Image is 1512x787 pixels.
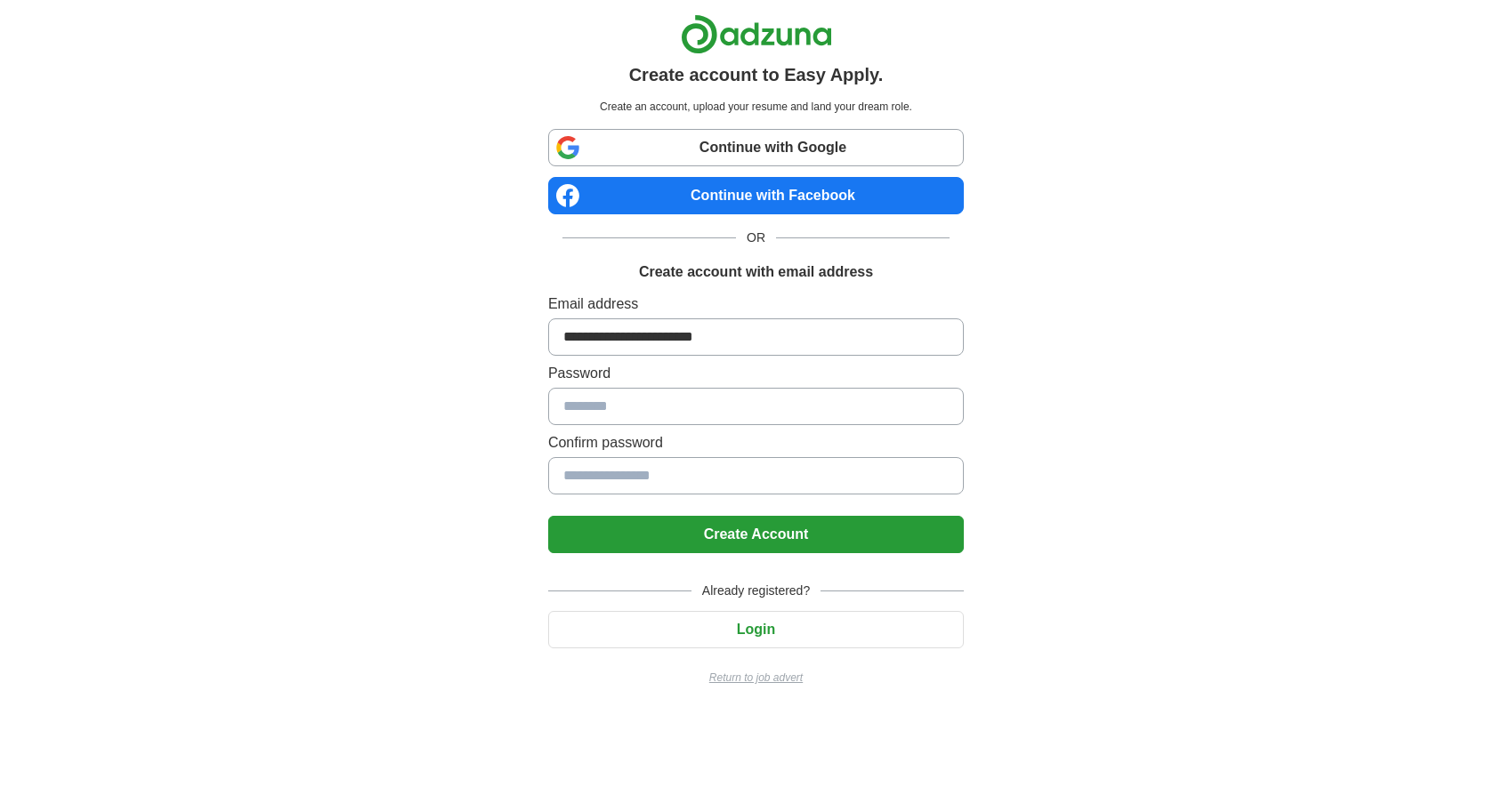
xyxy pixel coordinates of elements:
label: Confirm password [548,432,964,454]
label: Password [548,363,964,384]
button: Login [548,611,964,648]
a: Login [548,622,964,637]
img: Adzuna logo [681,14,832,54]
span: Already registered? [691,582,821,600]
a: Continue with Google [548,129,964,166]
a: Continue with Facebook [548,177,964,214]
button: Create Account [548,516,964,553]
span: OR [736,229,776,247]
h1: Create account with email address [639,261,873,283]
p: Create an account, upload your resume and land your dream role. [552,99,960,115]
label: Email address [548,293,964,315]
a: Return to job advert [548,670,964,686]
h1: Create account to Easy Apply. [629,61,884,88]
